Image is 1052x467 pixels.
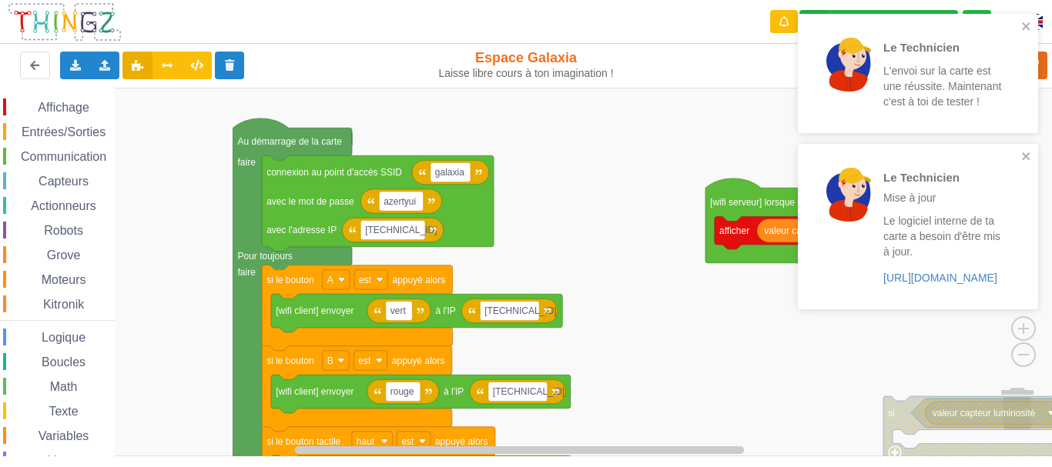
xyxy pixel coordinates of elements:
text: est [401,435,414,446]
text: valeur capteur luminosité [764,225,867,236]
text: haut [357,435,375,446]
a: [URL][DOMAIN_NAME] [883,272,997,284]
p: Le logiciel interne de ta carte a besoin d'être mis à jour. [883,213,1003,259]
text: connexion au point d'accès SSID [266,167,402,178]
text: vert [390,305,407,316]
text: est [358,355,371,365]
div: Laisse libre cours à ton imagination ! [437,67,615,80]
span: Actionneurs [28,199,99,212]
text: avec l'adresse IP [266,225,337,235]
p: Le Technicien [883,39,1003,55]
text: faire [238,157,256,168]
text: [wifi client] envoyer [276,386,353,397]
span: Boucles [39,355,88,369]
text: [TECHNICAL_ID] [484,305,556,316]
text: si le bouton [266,355,313,365]
text: faire [238,267,256,278]
text: Au démarrage de la carte [238,136,343,147]
text: valeur capteur luminosité [933,408,1036,419]
p: L'envoi sur la carte est une réussite. Maintenant c'est à toi de tester ! [883,63,1003,109]
text: rouge [390,386,414,397]
span: Affichage [35,101,91,114]
span: Robots [42,224,85,237]
text: si le bouton [266,274,313,285]
text: à l'IP [444,386,464,397]
span: Listes [45,454,82,467]
span: Capteurs [36,175,91,188]
text: appuyé alors [435,435,488,446]
text: azertyui [384,195,416,206]
text: appuyé alors [392,355,445,365]
p: Mise à jour [883,190,1003,205]
span: Logique [39,331,88,344]
text: est [359,274,372,285]
img: thingz_logo.png [7,2,122,42]
span: Grove [45,249,83,262]
div: Ta base fonctionne bien ! [799,10,958,34]
span: Variables [36,429,92,442]
button: close [1021,20,1032,35]
text: [TECHNICAL_ID] [493,386,565,397]
text: [wifi client] envoyer [276,305,353,316]
text: si [888,408,895,419]
p: Le Technicien [883,169,1003,185]
button: close [1021,150,1032,165]
text: A [327,274,333,285]
text: Pour toujours [238,251,293,262]
text: [wifi serveur] lorsque le serveur reçoit des [710,197,880,208]
text: si le bouton tactile [266,435,340,446]
text: galaxia [435,167,464,178]
span: Texte [46,405,80,418]
span: Math [48,380,80,393]
text: appuyé alors [393,274,446,285]
div: Espace Galaxia [437,49,615,80]
span: Moteurs [39,273,89,286]
span: Communication [18,150,109,163]
text: [TECHNICAL_ID] [365,225,437,235]
span: Entrées/Sorties [19,125,108,138]
text: afficher [719,225,749,236]
span: Kitronik [41,298,86,311]
text: avec le mot de passe [266,195,354,206]
text: B [327,355,333,365]
text: à l'IP [435,305,455,316]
